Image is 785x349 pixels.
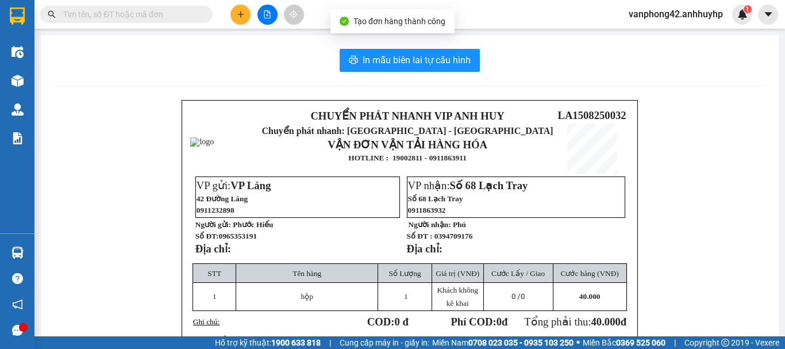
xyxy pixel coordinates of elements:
[65,49,164,90] span: Chuyển phát nhanh: [GEOGRAPHIC_DATA] - [GEOGRAPHIC_DATA]
[257,5,278,25] button: file-add
[511,292,525,301] span: 0 /
[10,7,25,25] img: logo-vxr
[271,338,321,347] strong: 1900 633 818
[195,243,231,255] strong: Địa chỉ:
[576,340,580,345] span: ⚪️
[389,269,421,278] span: Số Lượng
[230,179,271,191] span: VP Láng
[521,292,525,301] span: 0
[453,220,466,229] span: Phú
[721,339,729,347] span: copyright
[561,269,619,278] span: Cước hàng (VNĐ)
[11,46,24,58] img: warehouse-icon
[491,269,545,278] span: Cước Lấy / Giao
[12,325,23,336] span: message
[12,299,23,310] span: notification
[12,273,23,284] span: question-circle
[301,292,313,301] span: hộp
[744,5,752,13] sup: 1
[758,5,778,25] button: caret-down
[450,179,528,191] span: Số 68 Lạch Tray
[408,194,463,203] span: Số 68 Lạch Tray
[353,17,445,26] span: Tạo đơn hàng thành công
[451,316,507,328] strong: Phí COD: đ
[71,9,157,47] strong: CHUYỂN PHÁT NHANH VIP ANH HUY
[11,75,24,87] img: warehouse-icon
[328,139,487,151] strong: VẬN ĐƠN VẬN TẢI HÀNG HÓA
[616,338,665,347] strong: 0369 525 060
[404,292,408,301] span: 1
[437,286,478,308] span: Khách không kê khai
[468,338,574,347] strong: 0708 023 035 - 0935 103 250
[409,220,451,229] strong: Người nhận:
[407,243,442,255] strong: Địa chỉ:
[5,45,64,104] img: logo
[197,194,248,203] span: 42 Đường Láng
[591,316,620,328] span: 40.000
[340,49,480,72] button: printerIn mẫu biên lai tự cấu hình
[310,110,504,122] strong: CHUYỂN PHÁT NHANH VIP ANH HUY
[367,316,409,328] strong: COD:
[432,336,574,349] span: Miền Nam
[230,5,251,25] button: plus
[340,336,429,349] span: Cung cấp máy in - giấy in:
[237,10,245,18] span: plus
[195,220,231,229] strong: Người gửi:
[207,269,221,278] span: STT
[340,17,349,26] span: check-circle
[293,269,321,278] span: Tên hàng
[329,336,331,349] span: |
[349,55,358,66] span: printer
[763,9,774,20] span: caret-down
[263,10,271,18] span: file-add
[621,316,626,328] span: đ
[348,154,467,162] strong: HOTLINE : 19002811 - 0911863911
[583,336,665,349] span: Miền Bắc
[745,5,749,13] span: 1
[363,53,471,67] span: In mẫu biên lai tự cấu hình
[284,5,304,25] button: aim
[524,316,626,328] span: Tổng phải thu:
[434,232,473,240] span: 0394709176
[233,220,273,229] span: Phước Hiếu
[737,9,748,20] img: icon-new-feature
[557,109,626,121] span: LA1508250032
[674,336,676,349] span: |
[63,8,199,21] input: Tìm tên, số ĐT hoặc mã đơn
[497,316,502,328] span: 0
[218,232,257,240] span: 0965353191
[197,179,271,191] span: VP gửi:
[213,292,217,301] span: 1
[262,126,553,136] span: Chuyển phát nhanh: [GEOGRAPHIC_DATA] - [GEOGRAPHIC_DATA]
[11,132,24,144] img: solution-icon
[11,247,24,259] img: warehouse-icon
[215,336,321,349] span: Hỗ trợ kỹ thuật:
[394,316,408,328] span: 0 đ
[197,206,234,214] span: 0911232898
[11,103,24,116] img: warehouse-icon
[408,179,528,191] span: VP nhận:
[195,232,257,240] strong: Số ĐT:
[290,10,298,18] span: aim
[407,232,433,240] strong: Số ĐT :
[436,269,479,278] span: Giá trị (VNĐ)
[579,292,601,301] span: 40.000
[619,7,732,21] span: vanphong42.anhhuyhp
[48,10,56,18] span: search
[408,206,446,214] span: 0911863932
[190,137,214,147] img: logo
[193,317,220,326] span: Ghi chú:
